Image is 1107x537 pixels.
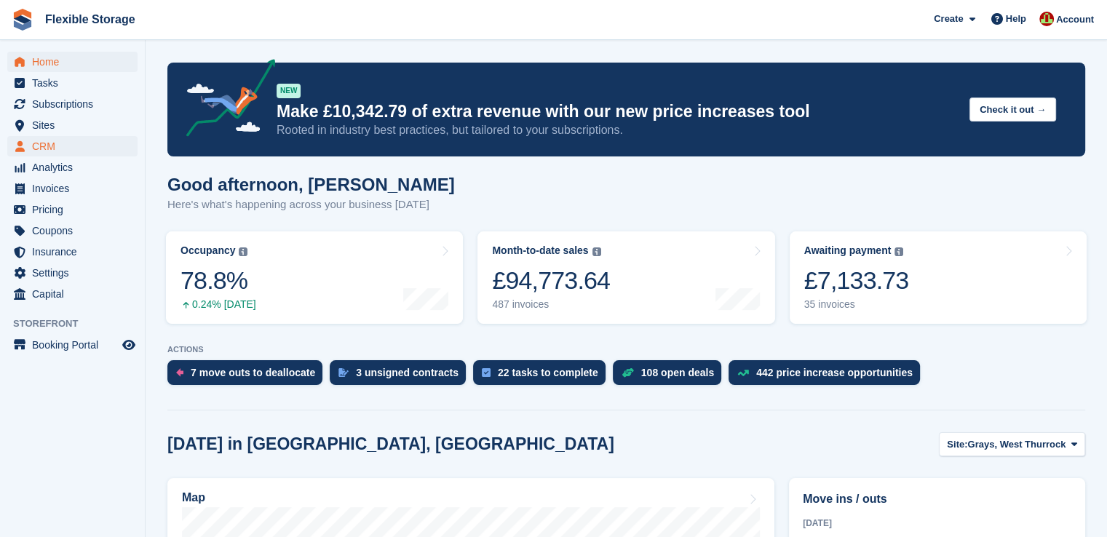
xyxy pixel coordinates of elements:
img: price-adjustments-announcement-icon-8257ccfd72463d97f412b2fc003d46551f7dbcb40ab6d574587a9cd5c0d94... [174,59,276,142]
div: £94,773.64 [492,266,610,295]
div: Occupancy [180,244,235,257]
a: menu [7,178,138,199]
img: price_increase_opportunities-93ffe204e8149a01c8c9dc8f82e8f89637d9d84a8eef4429ea346261dce0b2c0.svg [737,370,749,376]
span: Help [1006,12,1026,26]
h2: [DATE] in [GEOGRAPHIC_DATA], [GEOGRAPHIC_DATA] [167,434,614,454]
a: menu [7,199,138,220]
a: menu [7,284,138,304]
span: Create [934,12,963,26]
a: menu [7,136,138,156]
a: menu [7,263,138,283]
a: Awaiting payment £7,133.73 35 invoices [790,231,1087,324]
a: menu [7,220,138,241]
img: contract_signature_icon-13c848040528278c33f63329250d36e43548de30e8caae1d1a13099fd9432cc5.svg [338,368,349,377]
a: menu [7,52,138,72]
a: menu [7,242,138,262]
span: Sites [32,115,119,135]
img: icon-info-grey-7440780725fd019a000dd9b08b2336e03edf1995a4989e88bcd33f0948082b44.svg [894,247,903,256]
a: 7 move outs to deallocate [167,360,330,392]
a: menu [7,94,138,114]
img: icon-info-grey-7440780725fd019a000dd9b08b2336e03edf1995a4989e88bcd33f0948082b44.svg [592,247,601,256]
p: ACTIONS [167,345,1085,354]
h2: Move ins / outs [803,490,1071,508]
a: 442 price increase opportunities [729,360,927,392]
div: 0.24% [DATE] [180,298,256,311]
button: Check it out → [969,98,1056,122]
img: deal-1b604bf984904fb50ccaf53a9ad4b4a5d6e5aea283cecdc64d6e3604feb123c2.svg [622,367,634,378]
div: 78.8% [180,266,256,295]
div: NEW [277,84,301,98]
div: £7,133.73 [804,266,909,295]
a: Occupancy 78.8% 0.24% [DATE] [166,231,463,324]
div: Awaiting payment [804,244,892,257]
a: menu [7,115,138,135]
p: Rooted in industry best practices, but tailored to your subscriptions. [277,122,958,138]
a: 108 open deals [613,360,729,392]
a: menu [7,335,138,355]
img: move_outs_to_deallocate_icon-f764333ba52eb49d3ac5e1228854f67142a1ed5810a6f6cc68b1a99e826820c5.svg [176,368,183,377]
span: Booking Portal [32,335,119,355]
div: 487 invoices [492,298,610,311]
span: Pricing [32,199,119,220]
span: Coupons [32,220,119,241]
span: Settings [32,263,119,283]
a: 22 tasks to complete [473,360,613,392]
a: Flexible Storage [39,7,141,31]
a: menu [7,73,138,93]
div: 108 open deals [641,367,714,378]
a: 3 unsigned contracts [330,360,473,392]
span: Tasks [32,73,119,93]
div: 3 unsigned contracts [356,367,459,378]
span: Storefront [13,317,145,331]
img: task-75834270c22a3079a89374b754ae025e5fb1db73e45f91037f5363f120a921f8.svg [482,368,491,377]
div: Month-to-date sales [492,244,588,257]
span: Analytics [32,157,119,178]
span: Invoices [32,178,119,199]
div: 442 price increase opportunities [756,367,913,378]
p: Make £10,342.79 of extra revenue with our new price increases tool [277,101,958,122]
a: Month-to-date sales £94,773.64 487 invoices [477,231,774,324]
img: stora-icon-8386f47178a22dfd0bd8f6a31ec36ba5ce8667c1dd55bd0f319d3a0aa187defe.svg [12,9,33,31]
p: Here's what's happening across your business [DATE] [167,196,455,213]
span: Site: [947,437,967,452]
button: Site: Grays, West Thurrock [939,432,1085,456]
span: Home [32,52,119,72]
a: Preview store [120,336,138,354]
div: [DATE] [803,517,1071,530]
span: Subscriptions [32,94,119,114]
a: menu [7,157,138,178]
span: Capital [32,284,119,304]
div: 22 tasks to complete [498,367,598,378]
div: 7 move outs to deallocate [191,367,315,378]
span: Account [1056,12,1094,27]
h2: Map [182,491,205,504]
h1: Good afternoon, [PERSON_NAME] [167,175,455,194]
span: Insurance [32,242,119,262]
span: CRM [32,136,119,156]
div: 35 invoices [804,298,909,311]
img: David Jones [1039,12,1054,26]
span: Grays, West Thurrock [967,437,1066,452]
img: icon-info-grey-7440780725fd019a000dd9b08b2336e03edf1995a4989e88bcd33f0948082b44.svg [239,247,247,256]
